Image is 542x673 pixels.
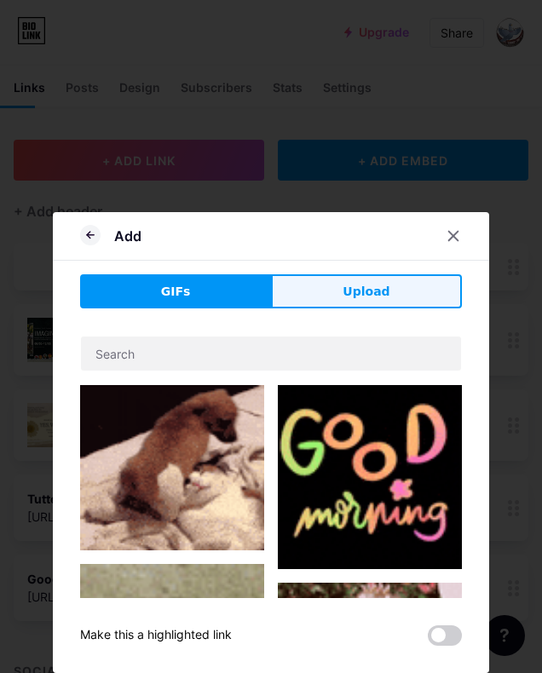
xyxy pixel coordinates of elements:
[278,385,462,569] img: Gihpy
[80,274,271,308] button: GIFs
[271,274,462,308] button: Upload
[80,625,232,646] div: Make this a highlighted link
[80,385,264,550] img: Gihpy
[81,336,461,371] input: Search
[343,283,389,301] span: Upload
[161,283,191,301] span: GIFs
[114,226,141,246] div: Add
